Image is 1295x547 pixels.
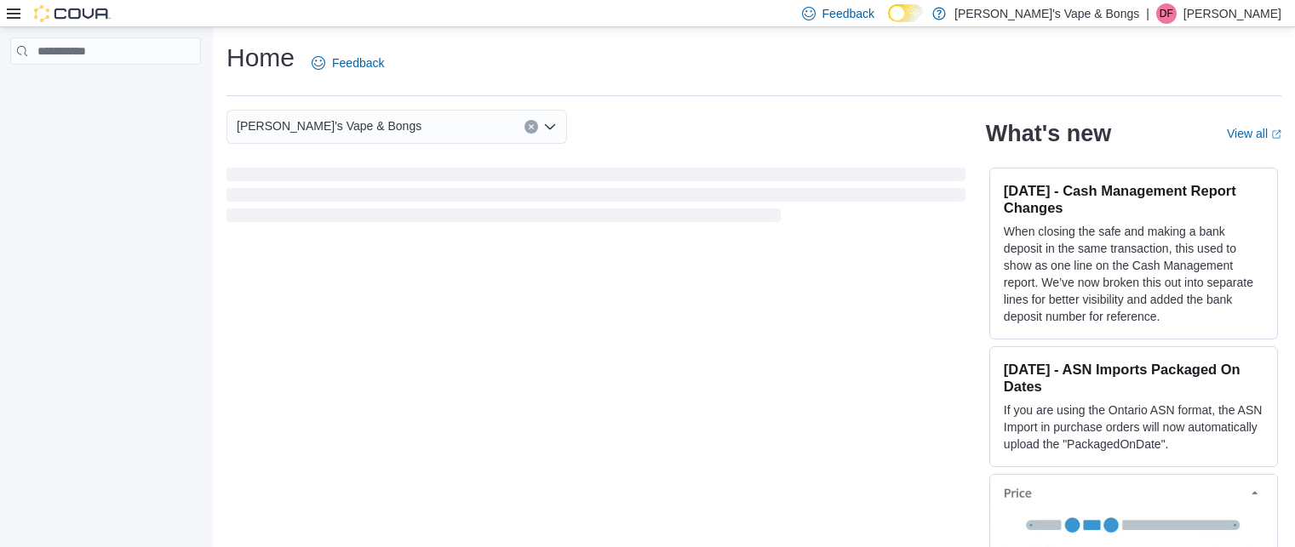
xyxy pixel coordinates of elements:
button: Open list of options [543,120,557,134]
h3: [DATE] - ASN Imports Packaged On Dates [1004,361,1263,395]
p: | [1146,3,1149,24]
p: When closing the safe and making a bank deposit in the same transaction, this used to show as one... [1004,223,1263,325]
nav: Complex example [10,68,201,109]
div: Dawna Fuller [1156,3,1177,24]
p: If you are using the Ontario ASN format, the ASN Import in purchase orders will now automatically... [1004,402,1263,453]
input: Dark Mode [888,4,924,22]
h2: What's new [986,120,1111,147]
a: View allExternal link [1227,127,1281,140]
span: Loading [226,171,966,225]
span: Dark Mode [888,22,889,23]
button: Clear input [524,120,538,134]
svg: External link [1271,129,1281,140]
img: Cova [34,5,111,22]
span: Feedback [822,5,874,22]
span: DF [1160,3,1173,24]
h1: Home [226,41,295,75]
p: [PERSON_NAME]'s Vape & Bongs [954,3,1139,24]
span: Feedback [332,54,384,71]
span: [PERSON_NAME]'s Vape & Bongs [237,116,421,136]
h3: [DATE] - Cash Management Report Changes [1004,182,1263,216]
p: [PERSON_NAME] [1183,3,1281,24]
a: Feedback [305,46,391,80]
